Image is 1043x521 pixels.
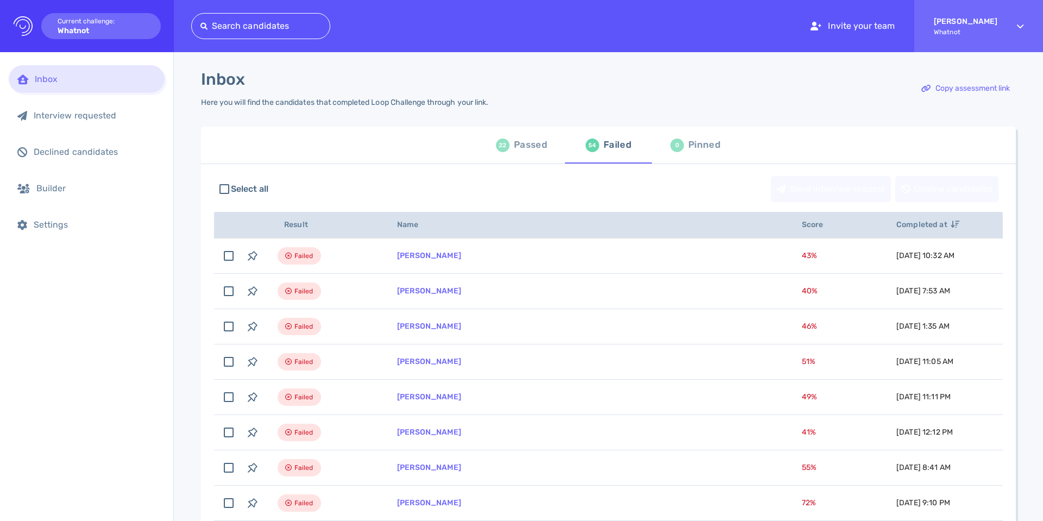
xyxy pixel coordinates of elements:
[896,286,950,296] span: [DATE] 7:53 AM
[896,177,998,202] div: Decline candidates
[397,463,461,472] a: [PERSON_NAME]
[802,357,815,366] span: 51 %
[771,176,891,202] button: Send interview request
[802,251,817,260] span: 43 %
[34,219,156,230] div: Settings
[34,147,156,157] div: Declined candidates
[802,392,817,401] span: 49 %
[514,137,547,153] div: Passed
[397,286,461,296] a: [PERSON_NAME]
[294,497,313,510] span: Failed
[294,249,313,262] span: Failed
[397,428,461,437] a: [PERSON_NAME]
[397,498,461,507] a: [PERSON_NAME]
[586,139,599,152] div: 54
[294,391,313,404] span: Failed
[35,74,156,84] div: Inbox
[294,426,313,439] span: Failed
[201,98,488,107] div: Here you will find the candidates that completed Loop Challenge through your link.
[397,357,461,366] a: [PERSON_NAME]
[397,251,461,260] a: [PERSON_NAME]
[934,17,997,26] strong: [PERSON_NAME]
[36,183,156,193] div: Builder
[934,28,997,36] span: Whatnot
[397,220,431,229] span: Name
[896,392,951,401] span: [DATE] 11:11 PM
[231,183,269,196] span: Select all
[802,428,816,437] span: 41 %
[201,70,245,89] h1: Inbox
[896,428,953,437] span: [DATE] 12:12 PM
[802,322,817,331] span: 46 %
[34,110,156,121] div: Interview requested
[604,137,631,153] div: Failed
[895,176,998,202] button: Decline candidates
[896,220,959,229] span: Completed at
[916,76,1015,101] div: Copy assessment link
[294,461,313,474] span: Failed
[915,76,1016,102] button: Copy assessment link
[802,220,835,229] span: Score
[265,212,384,238] th: Result
[688,137,720,153] div: Pinned
[896,251,954,260] span: [DATE] 10:32 AM
[294,285,313,298] span: Failed
[896,322,950,331] span: [DATE] 1:35 AM
[802,498,816,507] span: 72 %
[896,498,950,507] span: [DATE] 9:10 PM
[397,392,461,401] a: [PERSON_NAME]
[496,139,510,152] div: 22
[896,357,953,366] span: [DATE] 11:05 AM
[294,355,313,368] span: Failed
[896,463,951,472] span: [DATE] 8:41 AM
[670,139,684,152] div: 0
[397,322,461,331] a: [PERSON_NAME]
[802,463,816,472] span: 55 %
[294,320,313,333] span: Failed
[771,177,890,202] div: Send interview request
[802,286,818,296] span: 40 %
